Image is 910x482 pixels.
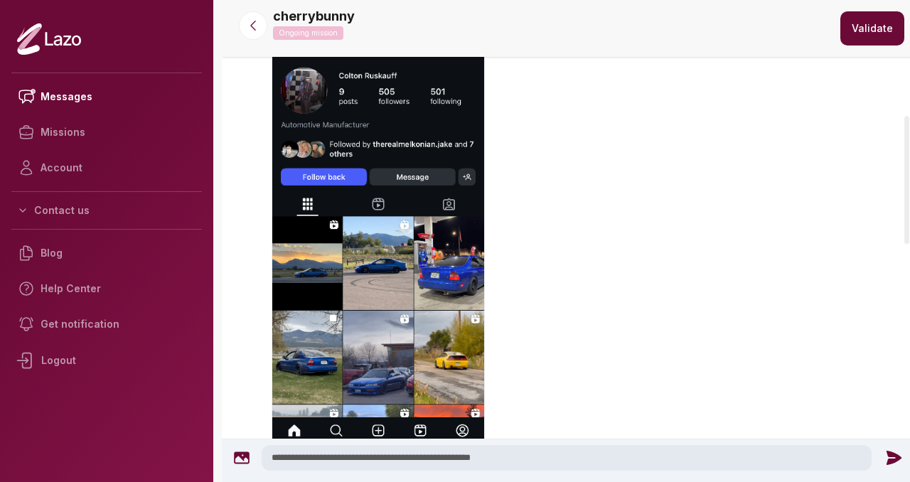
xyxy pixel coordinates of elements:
[273,26,343,40] p: Ongoing mission
[11,342,202,379] div: Logout
[273,6,355,26] p: cherrybunny
[11,150,202,186] a: Account
[11,198,202,223] button: Contact us
[11,114,202,150] a: Missions
[11,235,202,271] a: Blog
[11,271,202,306] a: Help Center
[840,11,904,45] button: Validate
[11,79,202,114] a: Messages
[11,306,202,342] a: Get notification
